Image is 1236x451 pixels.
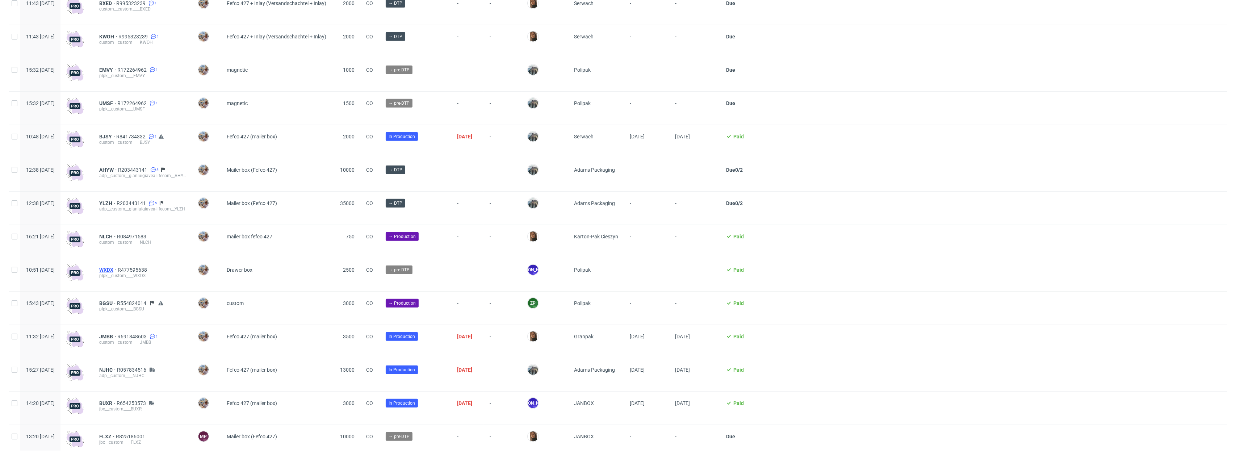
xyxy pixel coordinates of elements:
span: - [490,134,516,149]
span: CO [366,400,373,406]
img: Michał Palasek [198,231,209,242]
div: custom__custom____BJSY [99,139,186,145]
figcaption: MP [198,431,209,442]
a: 1 [148,67,158,73]
span: - [630,0,663,16]
span: R057834516 [117,367,148,373]
span: [DATE] [630,400,645,406]
div: custom__custom____NLCH [99,239,186,245]
span: Serwach [574,34,594,39]
span: 11:43 [DATE] [26,0,55,6]
figcaption: [PERSON_NAME] [528,398,538,408]
span: Polipak [574,67,591,73]
span: - [457,34,478,49]
img: pro-icon.017ec5509f39f3e742e3.png [66,64,84,82]
span: Due [726,100,735,106]
span: - [457,100,478,116]
span: 1 [156,334,158,339]
span: Fefco 427 (mailer box) [227,400,277,406]
img: Michał Palasek [198,265,209,275]
span: 13:20 [DATE] [26,434,55,439]
img: Michał Palasek [198,198,209,208]
a: BXED [99,0,116,6]
span: - [675,434,715,449]
img: pro-icon.017ec5509f39f3e742e3.png [66,264,84,281]
span: 3500 [343,334,355,339]
img: Zeniuk Magdalena [528,198,538,208]
span: CO [366,34,373,39]
img: pro-icon.017ec5509f39f3e742e3.png [66,364,84,381]
img: Michał Palasek [198,365,209,375]
span: Granpak [574,334,594,339]
img: Michał Palasek [198,398,209,408]
span: CO [366,367,373,373]
div: plpk__custom____BGSU [99,306,186,312]
span: CO [366,67,373,73]
span: - [490,34,516,49]
span: In Production [389,367,415,373]
span: - [457,234,478,249]
div: adp__custom__gianluigiavea-lifecom__AHYW [99,173,186,179]
span: CO [366,234,373,239]
span: - [630,100,663,116]
span: Due [726,200,735,206]
span: - [675,34,715,49]
span: [DATE] [630,334,645,339]
span: - [630,234,663,249]
span: Paid [733,234,744,239]
span: R654253573 [117,400,147,406]
span: [DATE] [675,400,690,406]
span: magnetic [227,100,248,106]
span: → DTP [389,200,402,206]
span: 11:32 [DATE] [26,334,55,339]
span: JMBB [99,334,117,339]
span: 1000 [343,67,355,73]
img: Angelina Marć [528,331,538,342]
span: In Production [389,133,415,140]
img: Michał Palasek [198,165,209,175]
span: - [490,334,516,349]
span: - [630,434,663,449]
span: 12:38 [DATE] [26,167,55,173]
a: R825186001 [116,434,147,439]
span: 11:43 [DATE] [26,34,55,39]
span: 1 [156,67,158,73]
a: R203443141 [117,200,147,206]
a: R554824014 [117,300,148,306]
div: jbx__custom____BUXR [99,406,186,412]
span: Karton-Pak Cieszyn [574,234,618,239]
span: R084971583 [117,234,148,239]
span: AHYW [99,167,118,173]
a: EMVY [99,67,117,73]
span: - [675,100,715,116]
span: CO [366,0,373,6]
span: 750 [346,234,355,239]
a: R995323239 [118,34,149,39]
span: Paid [733,400,744,406]
span: Fefco 427 + Inlay (Versandschachtel + Inlay) [227,34,326,39]
span: - [675,200,715,216]
span: 0/2 [735,167,743,173]
span: [DATE] [630,367,645,373]
a: R172264962 [117,67,148,73]
span: Mailer box (Fefco 427) [227,200,277,206]
span: FLXZ [99,434,116,439]
span: UMSF [99,100,117,106]
span: 16:21 [DATE] [26,234,55,239]
span: - [675,300,715,316]
span: Fefco 427 (mailer box) [227,334,277,339]
span: - [675,267,715,283]
span: - [675,0,715,16]
a: BJSY [99,134,116,139]
img: pro-icon.017ec5509f39f3e742e3.png [66,231,84,248]
span: [DATE] [457,334,472,339]
span: - [457,267,478,283]
span: Paid [733,367,744,373]
div: custom__custom____KWOH [99,39,186,45]
span: - [457,0,478,16]
a: R995323239 [116,0,147,6]
span: custom [227,300,244,306]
